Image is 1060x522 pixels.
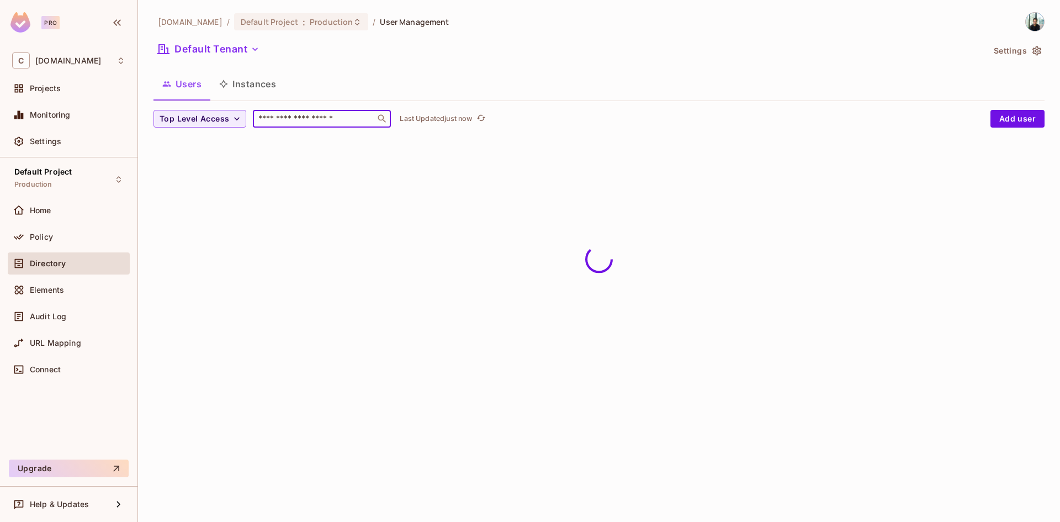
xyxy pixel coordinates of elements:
[1026,13,1044,31] img: Guilherme Leão
[12,52,30,68] span: C
[227,17,230,27] li: /
[241,17,298,27] span: Default Project
[990,110,1045,128] button: Add user
[30,365,61,374] span: Connect
[30,339,81,347] span: URL Mapping
[380,17,449,27] span: User Management
[310,17,353,27] span: Production
[30,137,61,146] span: Settings
[30,84,61,93] span: Projects
[302,18,306,27] span: :
[153,110,246,128] button: Top Level Access
[160,112,229,126] span: Top Level Access
[30,259,66,268] span: Directory
[474,112,487,125] button: refresh
[158,17,222,27] span: the active workspace
[153,40,264,58] button: Default Tenant
[400,114,472,123] p: Last Updated just now
[10,12,30,33] img: SReyMgAAAABJRU5ErkJggg==
[14,180,52,189] span: Production
[373,17,375,27] li: /
[30,500,89,509] span: Help & Updates
[30,312,66,321] span: Audit Log
[476,113,486,124] span: refresh
[153,70,210,98] button: Users
[989,42,1045,60] button: Settings
[30,286,64,294] span: Elements
[472,112,487,125] span: Click to refresh data
[41,16,60,29] div: Pro
[30,110,71,119] span: Monitoring
[210,70,285,98] button: Instances
[30,206,51,215] span: Home
[30,233,53,241] span: Policy
[14,167,72,176] span: Default Project
[35,56,101,65] span: Workspace: casadosventos.com.br
[9,460,129,477] button: Upgrade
